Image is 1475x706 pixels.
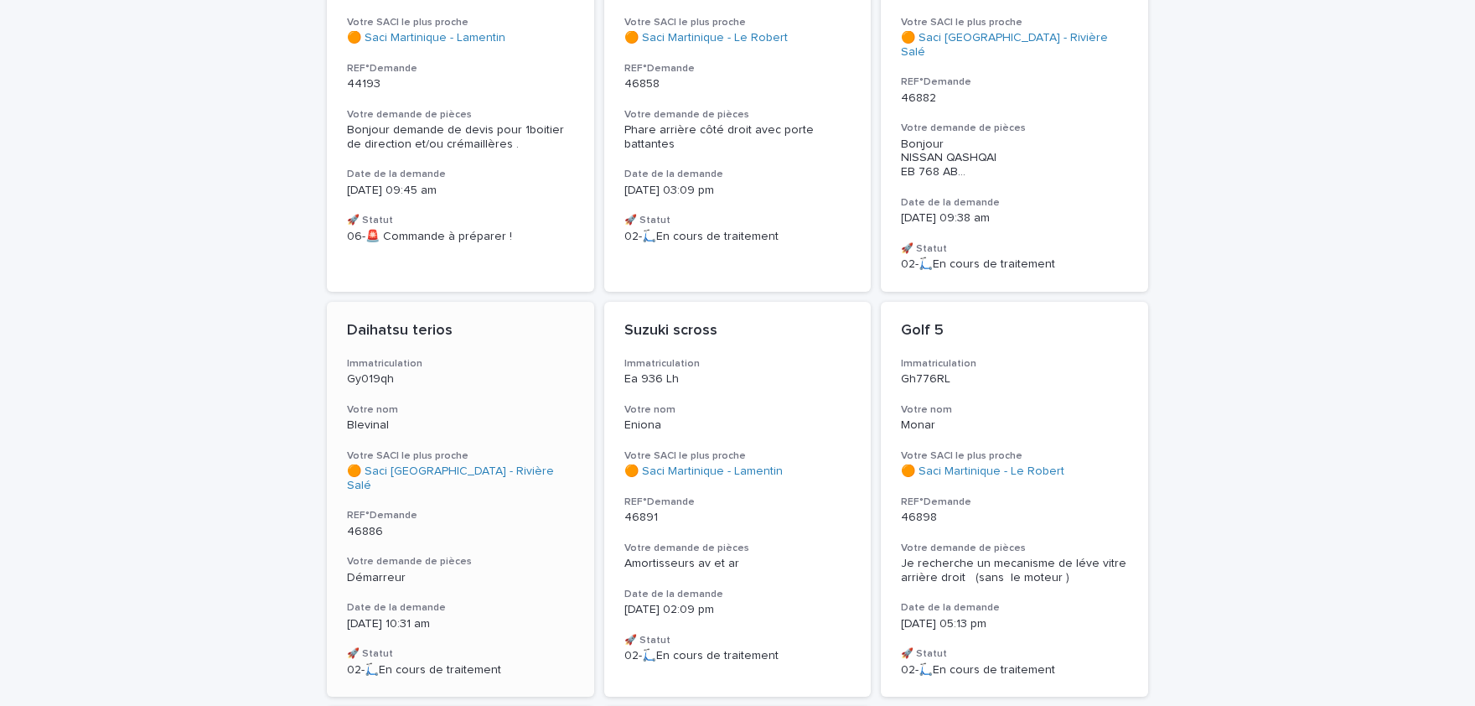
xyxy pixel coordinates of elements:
span: Bonjour NISSAN QASHQAI EB 768 AB ... [901,138,1128,179]
p: Eniona [624,418,851,433]
h3: REF°Demande [347,62,574,75]
a: Daihatsu teriosImmatriculationGy019qhVotre nomBlevinalVotre SACI le plus proche🟠 Saci [GEOGRAPHIC... [327,302,594,697]
h3: 🚀 Statut [624,214,851,227]
span: Amortisseurs av et ar [624,558,739,569]
h3: Votre demande de pièces [901,122,1128,135]
a: 🟠 Saci Martinique - Le Robert [624,31,788,45]
h3: REF°Demande [347,509,574,522]
p: 02-🛴En cours de traitement [624,649,851,663]
h3: Immatriculation [901,357,1128,371]
a: Golf 5ImmatriculationGh776RLVotre nomMonarVotre SACI le plus proche🟠 Saci Martinique - Le Robert ... [881,302,1148,697]
h3: 🚀 Statut [347,647,574,661]
h3: Votre SACI le plus proche [624,16,851,29]
a: 🟠 Saci [GEOGRAPHIC_DATA] - Rivière Salé [347,465,574,493]
p: [DATE] 09:45 am [347,184,574,198]
p: 46891 [624,511,851,525]
p: Suzuki scross [624,322,851,340]
h3: Votre nom [624,403,851,417]
h3: Date de la demande [347,168,574,181]
span: Bonjour demande de devis pour 1boitier de direction et/ou crémaillères . [347,124,567,150]
h3: Votre SACI le plus proche [347,449,574,463]
p: 46886 [347,525,574,539]
h3: 🚀 Statut [624,634,851,647]
p: [DATE] 05:13 pm [901,617,1128,631]
p: [DATE] 09:38 am [901,211,1128,226]
p: Golf 5 [901,322,1128,340]
h3: REF°Demande [624,496,851,509]
p: 46858 [624,77,851,91]
a: 🟠 Saci Martinique - Lamentin [347,31,505,45]
p: 02-🛴En cours de traitement [347,663,574,677]
h3: REF°Demande [624,62,851,75]
h3: Votre demande de pièces [901,542,1128,555]
p: Blevinal [347,418,574,433]
a: Suzuki scrossImmatriculationEa 936 LhVotre nomEnionaVotre SACI le plus proche🟠 Saci Martinique - ... [604,302,872,697]
h3: Date de la demande [624,588,851,601]
h3: Votre demande de pièces [347,555,574,568]
h3: Date de la demande [901,601,1128,615]
h3: Date de la demande [347,601,574,615]
span: Phare arrière côté droit avec porte battantes [624,124,817,150]
p: [DATE] 10:31 am [347,617,574,631]
p: 06-🚨 Commande à préparer ! [347,230,574,244]
p: Monar [901,418,1128,433]
span: Je recherche un mecanisme de léve vitre arrière droit (sans le moteur ) [901,558,1130,584]
p: 02-🛴En cours de traitement [901,663,1128,677]
h3: 🚀 Statut [901,647,1128,661]
p: 02-🛴En cours de traitement [901,257,1128,272]
a: 🟠 Saci Martinique - Lamentin [624,465,783,479]
span: Démarreur [347,572,406,584]
h3: Votre nom [901,403,1128,417]
h3: 🚀 Statut [901,242,1128,256]
h3: REF°Demande [901,75,1128,89]
h3: Votre demande de pièces [624,108,851,122]
p: Gh776RL [901,372,1128,387]
h3: Immatriculation [347,357,574,371]
h3: Votre SACI le plus proche [347,16,574,29]
h3: Votre nom [347,403,574,417]
div: Bonjour NISSAN QASHQAI EB 768 AB Je souhaite un devis pour un ventilateur moteur, svp [901,138,1128,179]
h3: Votre demande de pièces [624,542,851,555]
h3: Votre demande de pièces [347,108,574,122]
p: Gy019qh [347,372,574,387]
p: Daihatsu terios [347,322,574,340]
h3: Immatriculation [624,357,851,371]
h3: Votre SACI le plus proche [901,449,1128,463]
p: 46882 [901,91,1128,106]
p: [DATE] 03:09 pm [624,184,851,198]
a: 🟠 Saci Martinique - Le Robert [901,465,1064,479]
p: 44193 [347,77,574,91]
h3: Date de la demande [901,196,1128,210]
a: 🟠 Saci [GEOGRAPHIC_DATA] - Rivière Salé [901,31,1128,60]
h3: REF°Demande [901,496,1128,509]
h3: 🚀 Statut [347,214,574,227]
p: Ea 936 Lh [624,372,851,387]
h3: Votre SACI le plus proche [901,16,1128,29]
p: 02-🛴En cours de traitement [624,230,851,244]
p: [DATE] 02:09 pm [624,603,851,617]
h3: Date de la demande [624,168,851,181]
p: 46898 [901,511,1128,525]
h3: Votre SACI le plus proche [624,449,851,463]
